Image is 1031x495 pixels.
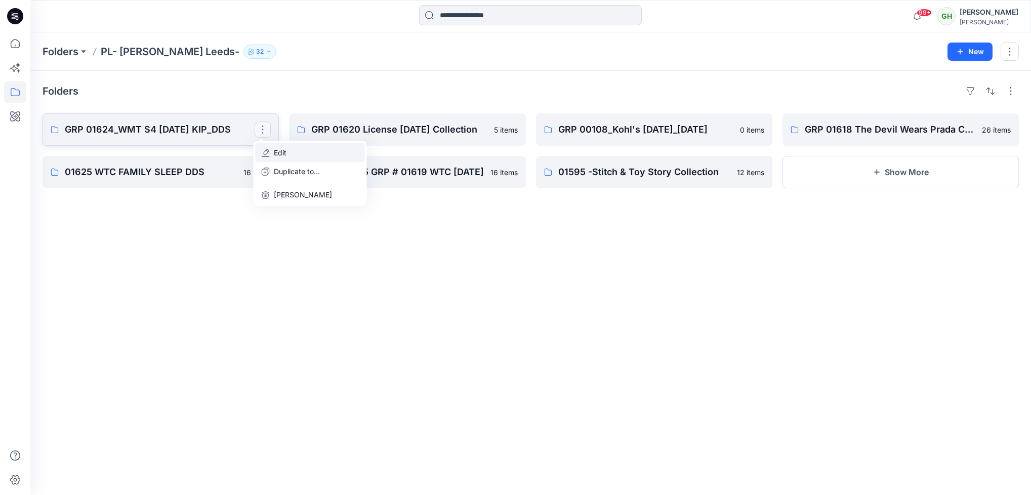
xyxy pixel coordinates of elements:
[937,7,956,25] div: GH
[43,113,279,146] a: GRP 01624_WMT S4 [DATE] KIP_DDSEditDuplicate to...[PERSON_NAME]
[65,165,237,179] p: 01625 WTC FAMILY SLEEP DDS
[982,125,1011,135] p: 26 items
[947,43,993,61] button: New
[490,167,518,178] p: 16 items
[274,189,332,200] p: [PERSON_NAME]
[289,156,525,188] a: WM S3 2025 GRP # 01619 WTC [DATE]16 items
[558,122,734,137] p: GRP 00108_Kohl's [DATE]_[DATE]
[740,125,764,135] p: 0 items
[536,156,772,188] a: 01595 -Stitch & Toy Story Collection12 items
[782,113,1019,146] a: GRP 01618 The Devil Wears Prada Collection26 items
[737,167,764,178] p: 12 items
[960,6,1018,18] div: [PERSON_NAME]
[494,125,518,135] p: 5 items
[243,167,271,178] p: 16 items
[101,45,239,59] p: PL- [PERSON_NAME] Leeds-
[43,45,78,59] a: Folders
[243,45,276,59] button: 32
[536,113,772,146] a: GRP 00108_Kohl's [DATE]_[DATE]0 items
[782,156,1019,188] button: Show More
[960,18,1018,26] div: [PERSON_NAME]
[43,156,279,188] a: 01625 WTC FAMILY SLEEP DDS16 items
[274,147,286,158] p: Edit
[289,113,525,146] a: GRP 01620 License [DATE] Collection5 items
[65,122,255,137] p: GRP 01624_WMT S4 [DATE] KIP_DDS
[274,166,320,177] p: Duplicate to...
[311,165,484,179] p: WM S3 2025 GRP # 01619 WTC [DATE]
[805,122,976,137] p: GRP 01618 The Devil Wears Prada Collection
[917,9,932,17] span: 99+
[43,85,78,97] h4: Folders
[256,46,264,57] p: 32
[311,122,487,137] p: GRP 01620 License [DATE] Collection
[558,165,731,179] p: 01595 -Stitch & Toy Story Collection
